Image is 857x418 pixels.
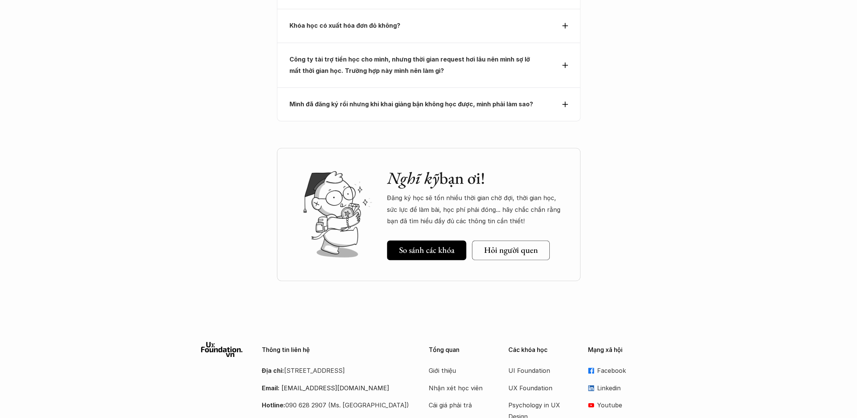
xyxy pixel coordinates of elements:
[387,168,565,188] h2: bạn ơi!
[484,245,538,255] h5: Hỏi người quen
[472,240,550,260] a: Hỏi người quen
[262,367,284,374] strong: Địa chỉ:
[429,382,489,394] a: Nhận xét học viên
[588,399,656,411] a: Youtube
[262,384,280,392] strong: Email:
[429,365,489,376] a: Giới thiệu
[429,346,497,353] p: Tổng quan
[262,399,410,411] p: 090 628 2907 (Ms. [GEOGRAPHIC_DATA])
[597,399,656,411] p: Youtube
[588,365,656,376] a: Facebook
[429,399,489,411] a: Cái giá phải trả
[508,382,569,394] a: UX Foundation
[588,346,656,353] p: Mạng xã hội
[597,365,656,376] p: Facebook
[262,346,410,353] p: Thông tin liên hệ
[281,384,389,392] a: [EMAIL_ADDRESS][DOMAIN_NAME]
[262,401,285,409] strong: Hotline:
[289,55,531,74] strong: Công ty tài trợ tiền học cho mình, nhưng thời gian request hơi lâu nên mình sợ lỡ mất thời gian h...
[262,365,410,376] p: [STREET_ADDRESS]
[289,22,400,29] strong: Khóa học có xuất hóa đơn đỏ không?
[508,365,569,376] a: UI Foundation
[387,192,565,227] p: Đăng ký học sẽ tốn nhiều thời gian chờ đợi, thời gian học, sức lực để làm bài, học phí phải đóng....
[597,382,656,394] p: Linkedin
[387,167,439,189] em: Nghĩ kỹ
[387,240,466,260] a: So sánh các khóa
[399,245,454,255] h5: So sánh các khóa
[289,100,533,108] strong: Mình đã đăng ký rồi nhưng khi khai giảng bận không học được, mình phải làm sao?
[588,382,656,394] a: Linkedin
[508,346,577,353] p: Các khóa học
